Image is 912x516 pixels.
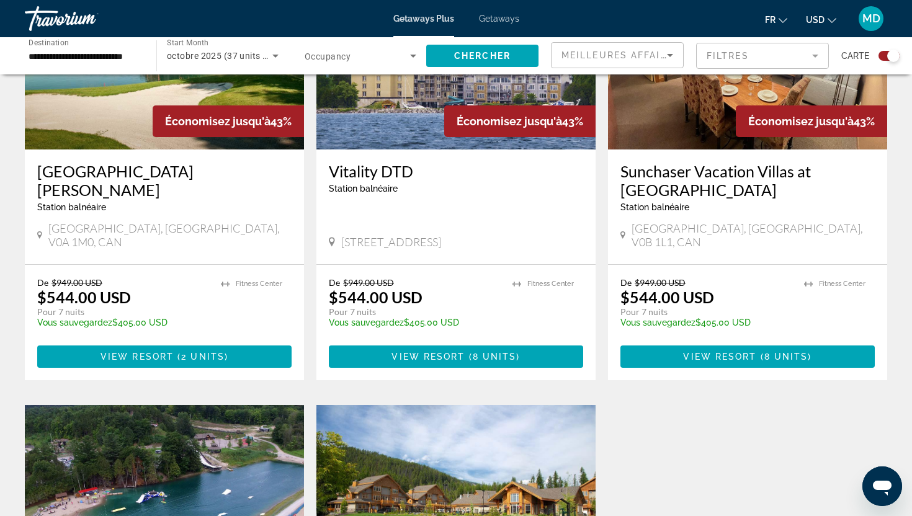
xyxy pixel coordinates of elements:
[855,6,887,32] button: User Menu
[841,47,869,64] span: Carte
[764,352,808,362] span: 8 units
[48,221,292,249] span: [GEOGRAPHIC_DATA], [GEOGRAPHIC_DATA], V0A 1M0, CAN
[329,184,398,193] span: Station balnéaire
[37,318,112,327] span: Vous sauvegardez
[620,306,792,318] p: Pour 7 nuits
[683,352,756,362] span: View Resort
[341,235,441,249] span: [STREET_ADDRESS]
[329,277,340,288] span: De
[479,14,519,24] a: Getaways
[862,466,902,506] iframe: Bouton de lancement de la fenêtre de messagerie
[561,48,673,63] mat-select: Sort by
[37,202,106,212] span: Station balnéaire
[153,105,304,137] div: 43%
[174,352,228,362] span: ( )
[391,352,465,362] span: View Resort
[37,318,208,327] p: $405.00 USD
[620,162,875,199] a: Sunchaser Vacation Villas at [GEOGRAPHIC_DATA]
[620,202,689,212] span: Station balnéaire
[329,318,404,327] span: Vous sauvegardez
[620,318,695,327] span: Vous sauvegardez
[635,277,686,288] span: $949.00 USD
[765,11,787,29] button: Change language
[51,277,102,288] span: $949.00 USD
[819,280,865,288] span: Fitness Center
[181,352,225,362] span: 2 units
[25,2,149,35] a: Travorium
[561,50,681,60] span: Meilleures affaires
[329,288,422,306] p: $544.00 USD
[37,288,131,306] p: $544.00 USD
[165,115,270,128] span: Économisez jusqu'à
[329,318,500,327] p: $405.00 USD
[527,280,574,288] span: Fitness Center
[457,115,562,128] span: Économisez jusqu'à
[426,45,539,67] button: Chercher
[736,105,887,137] div: 43%
[167,38,208,47] span: Start Month
[444,105,596,137] div: 43%
[620,288,714,306] p: $544.00 USD
[620,318,792,327] p: $405.00 USD
[37,345,292,368] button: View Resort(2 units)
[37,277,48,288] span: De
[454,51,511,61] span: Chercher
[632,221,875,249] span: [GEOGRAPHIC_DATA], [GEOGRAPHIC_DATA], V0B 1L1, CAN
[329,345,583,368] button: View Resort(8 units)
[765,15,776,25] span: fr
[167,51,302,61] span: octobre 2025 (37 units available)
[29,38,69,47] span: Destination
[343,277,394,288] span: $949.00 USD
[806,11,836,29] button: Change currency
[473,352,517,362] span: 8 units
[862,12,880,25] span: MD
[393,14,454,24] a: Getaways Plus
[620,277,632,288] span: De
[806,15,825,25] span: USD
[37,306,208,318] p: Pour 7 nuits
[329,162,583,180] a: Vitality DTD
[101,352,174,362] span: View Resort
[329,306,500,318] p: Pour 7 nuits
[465,352,521,362] span: ( )
[37,162,292,199] a: [GEOGRAPHIC_DATA][PERSON_NAME]
[236,280,282,288] span: Fitness Center
[757,352,812,362] span: ( )
[696,42,829,69] button: Filter
[305,51,351,61] span: Occupancy
[748,115,854,128] span: Économisez jusqu'à
[620,345,875,368] button: View Resort(8 units)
